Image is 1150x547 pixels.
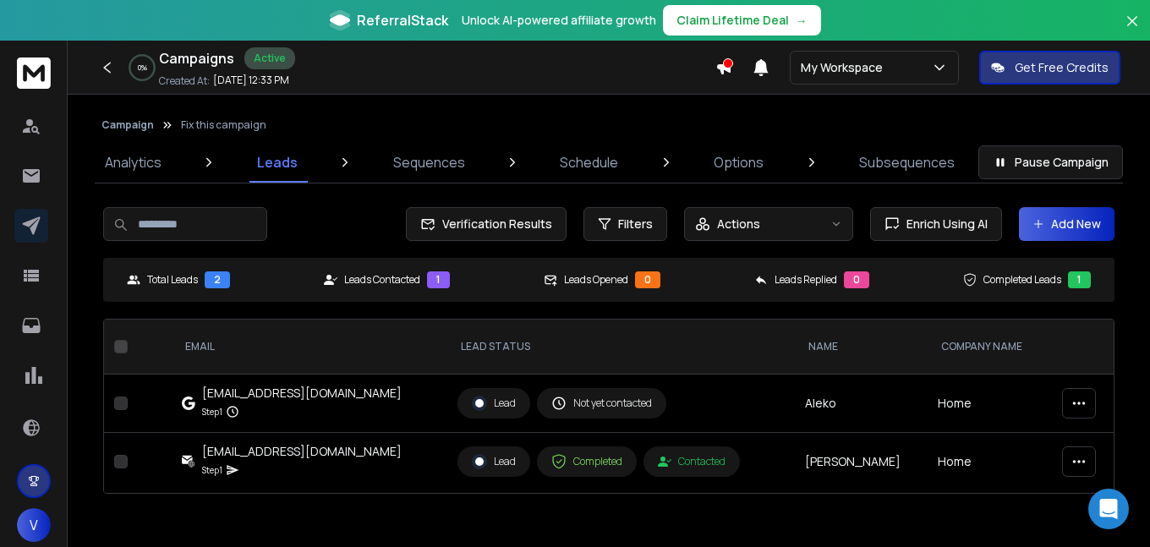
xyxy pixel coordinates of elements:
p: My Workspace [801,59,890,76]
p: Step 1 [202,403,222,420]
p: Analytics [105,152,162,172]
a: Analytics [95,142,172,183]
button: Pause Campaign [978,145,1123,179]
td: Home [928,433,1052,491]
p: Schedule [560,152,618,172]
div: Lead [472,454,516,469]
div: Active [244,47,295,69]
button: Enrich Using AI [870,207,1002,241]
a: Schedule [550,142,628,183]
div: Completed [551,454,622,469]
span: ReferralStack [357,10,448,30]
button: Get Free Credits [979,51,1120,85]
th: EMAIL [172,320,447,375]
button: Add New [1019,207,1114,241]
div: [EMAIL_ADDRESS][DOMAIN_NAME] [202,385,402,402]
button: Close banner [1121,10,1143,51]
span: Enrich Using AI [900,216,988,232]
th: Company Name [928,320,1052,375]
a: Subsequences [849,142,965,183]
p: Leads [257,152,298,172]
p: Leads Opened [564,273,628,287]
p: [DATE] 12:33 PM [213,74,289,87]
button: V [17,508,51,542]
h1: Campaigns [159,48,234,68]
p: Created At: [159,74,210,88]
span: Filters [618,216,653,232]
p: Fix this campaign [181,118,266,132]
p: Step 1 [202,462,222,479]
div: 1 [427,271,450,288]
div: Not yet contacted [551,396,652,411]
a: Options [704,142,774,183]
div: Contacted [658,455,726,468]
button: Claim Lifetime Deal→ [663,5,821,36]
span: Verification Results [435,216,552,232]
p: 0 % [138,63,147,73]
div: [EMAIL_ADDRESS][DOMAIN_NAME] [202,443,402,460]
button: Filters [583,207,667,241]
button: Verification Results [406,207,567,241]
button: Campaign [101,118,154,132]
div: 0 [635,271,660,288]
p: Leads Replied [775,273,837,287]
p: Get Free Credits [1015,59,1109,76]
p: Leads Contacted [344,273,420,287]
div: 2 [205,271,230,288]
a: Sequences [383,142,475,183]
div: Open Intercom Messenger [1088,489,1129,529]
td: Home [928,375,1052,433]
td: [PERSON_NAME] [795,433,928,491]
th: NAME [795,320,928,375]
p: Completed Leads [983,273,1061,287]
div: 0 [844,271,869,288]
td: Aleko [795,375,928,433]
a: Leads [247,142,308,183]
p: Subsequences [859,152,955,172]
div: 1 [1068,271,1091,288]
th: LEAD STATUS [447,320,795,375]
div: Lead [472,396,516,411]
span: → [796,12,808,29]
p: Actions [717,216,760,232]
p: Options [714,152,764,172]
p: Total Leads [147,273,198,287]
p: Unlock AI-powered affiliate growth [462,12,656,29]
p: Sequences [393,152,465,172]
